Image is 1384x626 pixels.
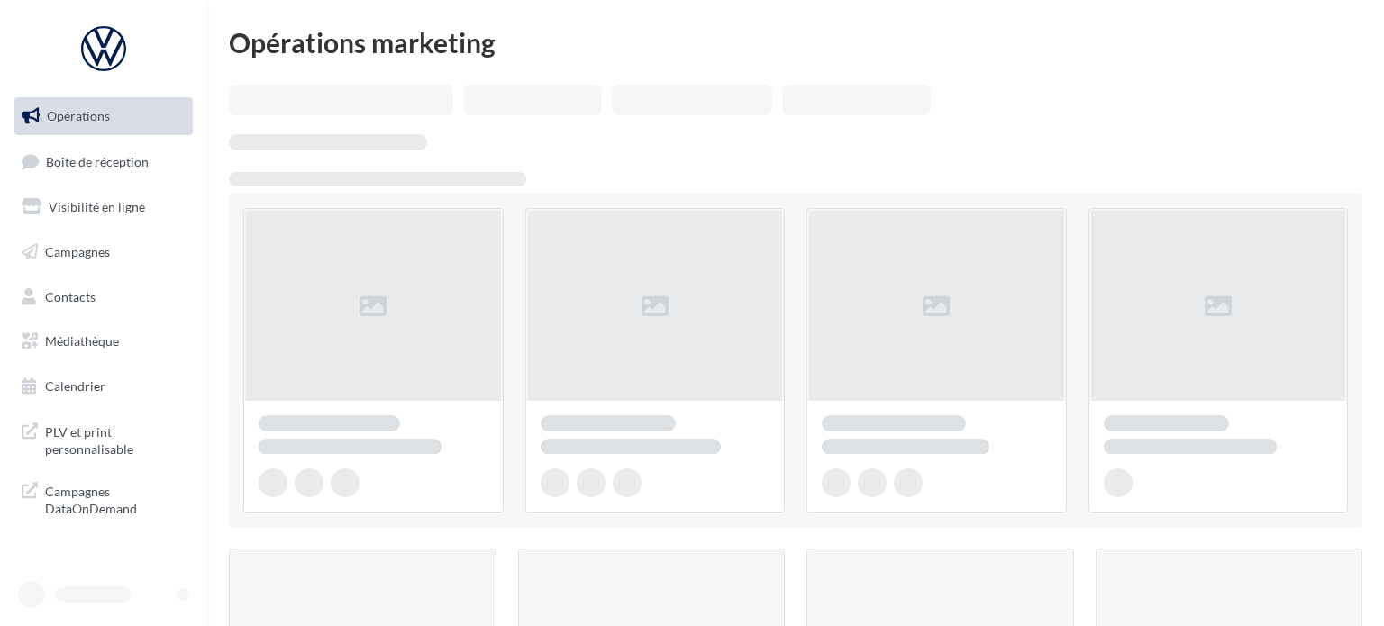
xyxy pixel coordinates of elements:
[11,367,196,405] a: Calendrier
[11,97,196,135] a: Opérations
[11,278,196,316] a: Contacts
[45,420,186,458] span: PLV et print personnalisable
[229,29,1362,56] div: Opérations marketing
[45,333,119,349] span: Médiathèque
[47,108,110,123] span: Opérations
[49,199,145,214] span: Visibilité en ligne
[46,153,149,168] span: Boîte de réception
[11,188,196,226] a: Visibilité en ligne
[11,233,196,271] a: Campagnes
[45,288,96,304] span: Contacts
[11,142,196,181] a: Boîte de réception
[11,322,196,360] a: Médiathèque
[45,244,110,259] span: Campagnes
[45,479,186,518] span: Campagnes DataOnDemand
[11,413,196,466] a: PLV et print personnalisable
[45,378,105,394] span: Calendrier
[11,472,196,525] a: Campagnes DataOnDemand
